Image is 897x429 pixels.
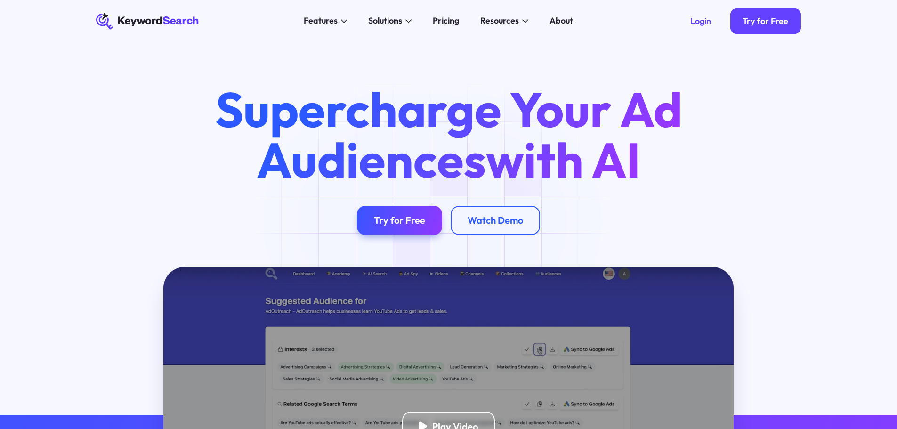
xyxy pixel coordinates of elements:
a: Login [678,8,724,34]
div: Try for Free [743,16,788,26]
h1: Supercharge Your Ad Audiences [195,84,702,184]
div: Solutions [368,15,402,27]
span: with AI [486,129,640,190]
div: Try for Free [374,214,425,226]
div: About [550,15,573,27]
div: Watch Demo [468,214,523,226]
div: Login [690,16,711,26]
div: Resources [480,15,519,27]
a: Try for Free [730,8,801,34]
a: Pricing [427,13,466,30]
div: Features [304,15,338,27]
a: About [543,13,580,30]
a: Try for Free [357,206,442,235]
div: Pricing [433,15,459,27]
